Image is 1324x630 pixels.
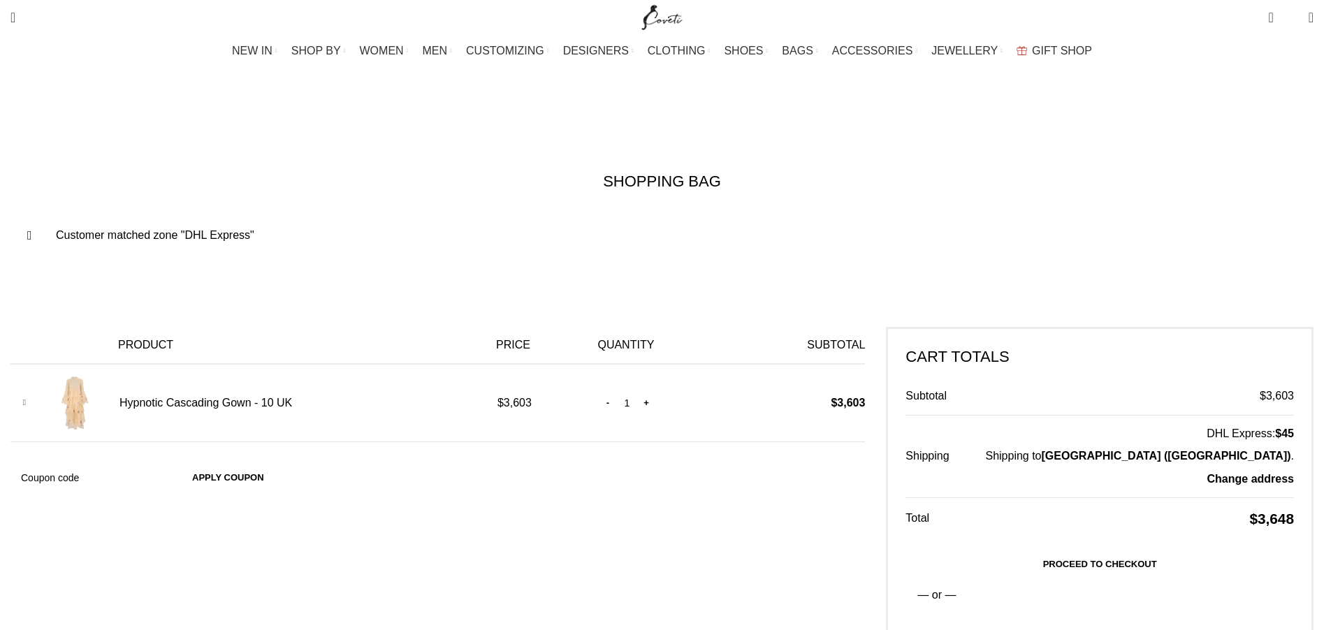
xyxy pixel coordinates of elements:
a: WOMEN [360,37,409,65]
span: DESIGNERS [563,44,629,57]
span: CLOTHING [648,44,706,57]
a: DESIGNERS [563,37,634,65]
h1: SHOPPING BAG [603,171,721,193]
a: SHOES [724,37,768,65]
th: Quantity [590,327,735,364]
span: Order complete [722,80,867,105]
span: Checkout [610,84,696,101]
bdi: 3,648 [1249,511,1294,527]
p: — or — [917,586,1294,604]
a: GIFT SHOP [1017,37,1092,65]
span: JEWELLERY [931,44,998,57]
span: $ [1260,390,1266,402]
span: BAGS [782,44,813,57]
div: Main navigation [3,37,1321,65]
span: MEN [423,44,448,57]
a: Search [3,3,22,31]
a: NEW IN [232,37,277,65]
a: Change address [1207,473,1294,485]
a: Shopping cart [458,80,585,105]
a: BAGS [782,37,817,65]
span: SHOES [724,44,763,57]
div: My Wishlist [1284,3,1298,31]
span: $ [831,397,837,409]
input: + [637,388,655,418]
input: Product quantity [616,388,637,418]
span: NEW IN [232,44,272,57]
a: 1 [1261,3,1280,31]
a: JEWELLERY [931,37,1003,65]
input: - [599,388,616,418]
img: GiftBag [1017,46,1027,55]
span: 1 [1270,7,1280,17]
h2: Cart totals [905,346,1294,368]
span: $ [1275,427,1281,439]
a: Proceed to checkout [905,550,1294,579]
span: SHOP BY [291,44,341,57]
a: SHOP BY [291,37,346,65]
p: Shipping to . [968,448,1294,464]
bdi: 3,603 [1260,390,1294,402]
bdi: 3,603 [831,397,865,409]
img: Elevate your elegance in this Zimmermann Dresses from the 2025 resort wear edit [47,375,103,431]
div: Customer matched zone "DHL Express" [10,214,1314,257]
span: GIFT SHOP [1032,44,1092,57]
a: Site logo [639,10,685,22]
a: CLOTHING [648,37,711,65]
span: Shopping cart [458,84,585,101]
th: Shipping [905,415,959,497]
th: Subtotal [905,378,959,415]
th: Price [489,327,590,364]
label: DHL Express: [968,426,1294,441]
span: $ [497,397,504,409]
button: Apply coupon [178,463,278,492]
strong: [GEOGRAPHIC_DATA] ([GEOGRAPHIC_DATA]) [1042,450,1291,462]
th: Product [111,327,489,364]
a: Checkout [610,80,696,105]
span: CUSTOMIZING [466,44,544,57]
span: $ [1249,511,1258,527]
th: Total [905,497,959,539]
a: Hypnotic Cascading Gown - 10 UK [119,395,292,411]
a: CUSTOMIZING [466,37,549,65]
a: ACCESSORIES [832,37,918,65]
bdi: 45 [1275,427,1294,439]
a: MEN [423,37,452,65]
bdi: 3,603 [497,397,532,409]
input: Coupon code [10,463,171,492]
span: WOMEN [360,44,404,57]
th: Subtotal [736,327,865,364]
span: ACCESSORIES [832,44,913,57]
span: 0 [1287,14,1297,24]
a: Remove Hypnotic Cascading Gown - 10 UK from cart [14,393,35,413]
